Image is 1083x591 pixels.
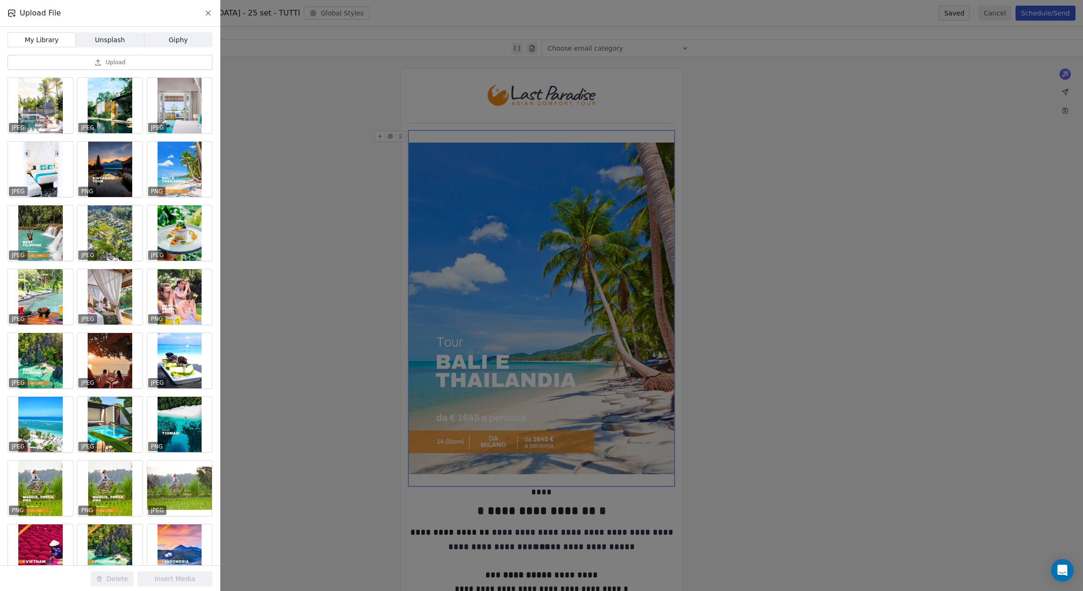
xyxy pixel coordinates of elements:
[105,59,125,66] span: Upload
[12,315,25,323] p: JPEG
[90,571,134,586] button: Delete
[151,315,163,323] p: PNG
[151,379,164,386] p: JPEG
[1051,559,1074,582] div: Open Intercom Messenger
[12,443,25,450] p: JPEG
[12,507,24,514] p: PNG
[151,188,163,195] p: PNG
[12,251,25,259] p: JPEG
[137,571,212,586] button: Insert Media
[81,124,94,131] p: JPEG
[81,507,93,514] p: PNG
[8,55,212,70] button: Upload
[12,124,25,131] p: JPEG
[81,315,94,323] p: JPEG
[95,35,125,45] span: Unsplash
[151,443,163,450] p: PNG
[81,188,93,195] p: PNG
[12,379,25,386] p: JPEG
[12,188,25,195] p: JPEG
[151,124,164,131] p: JPEG
[151,251,164,259] p: JPEG
[81,251,94,259] p: JPEG
[20,8,61,19] span: Upload File
[169,35,188,45] span: Giphy
[81,379,94,386] p: JPEG
[81,443,94,450] p: JPEG
[151,507,164,514] p: JPEG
